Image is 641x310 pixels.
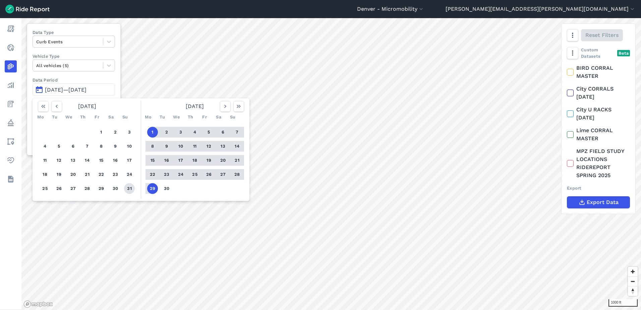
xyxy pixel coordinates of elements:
[161,155,172,166] button: 16
[96,127,107,138] button: 1
[54,183,64,194] button: 26
[5,136,17,148] a: Areas
[82,141,93,152] button: 7
[157,112,168,122] div: Tu
[628,276,638,286] button: Zoom out
[581,29,623,41] button: Reset Filters
[124,127,135,138] button: 3
[5,79,17,91] a: Analyze
[54,169,64,180] button: 19
[63,112,74,122] div: We
[143,112,154,122] div: Mo
[232,155,242,166] button: 21
[5,117,17,129] a: Policy
[161,169,172,180] button: 23
[96,141,107,152] button: 8
[106,112,116,122] div: Sa
[567,85,630,101] label: City CORRALS [DATE]
[218,155,228,166] button: 20
[232,169,242,180] button: 28
[608,299,638,307] div: 1000 ft
[147,155,158,166] button: 15
[567,185,630,191] div: Export
[218,169,228,180] button: 27
[77,112,88,122] div: Th
[189,141,200,152] button: 11
[33,77,115,83] label: Data Period
[33,29,115,36] label: Data Type
[232,127,242,138] button: 7
[45,87,86,93] span: [DATE]—[DATE]
[21,18,641,310] canvas: Map
[199,112,210,122] div: Fr
[227,112,238,122] div: Su
[147,183,158,194] button: 29
[110,169,121,180] button: 23
[82,183,93,194] button: 28
[147,141,158,152] button: 8
[68,169,78,180] button: 20
[96,169,107,180] button: 22
[218,141,228,152] button: 13
[23,300,53,308] a: Mapbox logo
[5,173,17,185] a: Datasets
[143,101,247,112] div: [DATE]
[203,141,214,152] button: 12
[110,155,121,166] button: 16
[96,183,107,194] button: 29
[68,183,78,194] button: 27
[213,112,224,122] div: Sa
[124,141,135,152] button: 10
[617,50,630,56] div: Beta
[110,141,121,152] button: 9
[110,183,121,194] button: 30
[567,147,630,179] label: MPZ FIELD STUDY LOCATIONS RIDEREPORT SPRING 2025
[35,101,139,112] div: [DATE]
[33,84,115,96] button: [DATE]—[DATE]
[189,127,200,138] button: 4
[5,60,17,72] a: Heatmaps
[147,169,158,180] button: 22
[5,98,17,110] a: Fees
[175,141,186,152] button: 10
[203,127,214,138] button: 5
[147,127,158,138] button: 1
[189,169,200,180] button: 25
[5,23,17,35] a: Report
[567,126,630,143] label: Lime CORRAL MASTER
[161,183,172,194] button: 30
[49,112,60,122] div: Tu
[357,5,424,13] button: Denver - Micromobility
[96,155,107,166] button: 15
[124,183,135,194] button: 31
[82,169,93,180] button: 21
[40,183,50,194] button: 25
[68,141,78,152] button: 6
[35,112,46,122] div: Mo
[124,169,135,180] button: 24
[5,42,17,54] a: Realtime
[110,127,121,138] button: 2
[120,112,130,122] div: Su
[587,198,619,206] span: Export Data
[185,112,196,122] div: Th
[446,5,636,13] button: [PERSON_NAME][EMAIL_ADDRESS][PERSON_NAME][DOMAIN_NAME]
[567,196,630,208] button: Export Data
[567,47,630,59] div: Custom Datasets
[175,169,186,180] button: 24
[54,141,64,152] button: 5
[585,31,619,39] span: Reset Filters
[33,53,115,59] label: Vehicle Type
[175,155,186,166] button: 17
[628,286,638,296] button: Reset bearing to north
[189,155,200,166] button: 18
[161,127,172,138] button: 2
[628,267,638,276] button: Zoom in
[171,112,182,122] div: We
[203,169,214,180] button: 26
[82,155,93,166] button: 14
[161,141,172,152] button: 9
[567,64,630,80] label: BIRD CORRAL MASTER
[68,155,78,166] button: 13
[40,141,50,152] button: 4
